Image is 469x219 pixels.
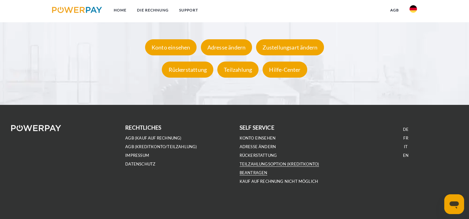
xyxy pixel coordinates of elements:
[216,67,260,73] a: Teilzahlung
[125,144,197,149] a: AGB (Kreditkonto/Teilzahlung)
[125,153,149,158] a: IMPRESSUM
[145,40,197,56] div: Konto einsehen
[403,153,409,158] a: EN
[256,40,324,56] div: Zustellungsart ändern
[240,153,277,158] a: Rückerstattung
[444,194,464,214] iframe: Schaltfläche zum Öffnen des Messaging-Fensters
[201,40,252,56] div: Adresse ändern
[240,124,274,131] b: self service
[132,5,174,16] a: DIE RECHNUNG
[263,62,307,78] div: Hilfe-Center
[385,5,404,16] a: agb
[125,124,161,131] b: rechtliches
[404,144,408,149] a: IT
[125,161,155,167] a: DATENSCHUTZ
[217,62,259,78] div: Teilzahlung
[160,67,215,73] a: Rückerstattung
[261,67,308,73] a: Hilfe-Center
[52,7,102,13] img: logo-powerpay.svg
[254,44,325,51] a: Zustellungsart ändern
[240,179,318,184] a: Kauf auf Rechnung nicht möglich
[125,135,181,141] a: AGB (Kauf auf Rechnung)
[174,5,203,16] a: SUPPORT
[403,135,408,141] a: FR
[240,135,276,141] a: Konto einsehen
[162,62,213,78] div: Rückerstattung
[409,5,417,13] img: de
[144,44,198,51] a: Konto einsehen
[108,5,132,16] a: Home
[199,44,254,51] a: Adresse ändern
[240,161,319,175] a: Teilzahlungsoption (KREDITKONTO) beantragen
[403,127,409,132] a: DE
[11,125,61,131] img: logo-powerpay-white.svg
[240,144,276,149] a: Adresse ändern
